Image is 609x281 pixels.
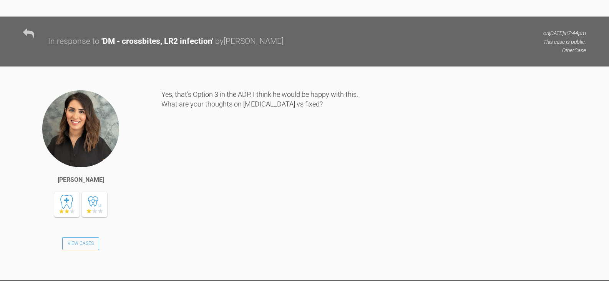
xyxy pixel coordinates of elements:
div: ' DM - crossbites, LR2 infection ' [101,35,213,48]
div: by [PERSON_NAME] [215,35,284,48]
p: on [DATE] at 7:44pm [543,29,586,37]
div: In response to [48,35,100,48]
p: This case is public. [543,38,586,46]
p: Other Case [543,46,586,55]
div: Yes, that's Option 3 in the ADP. I think he would be happy with this. What are your thoughts on [... [161,90,586,269]
img: Karnika Panchal [41,90,120,168]
div: [PERSON_NAME] [58,175,104,185]
a: View Cases [62,237,99,250]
